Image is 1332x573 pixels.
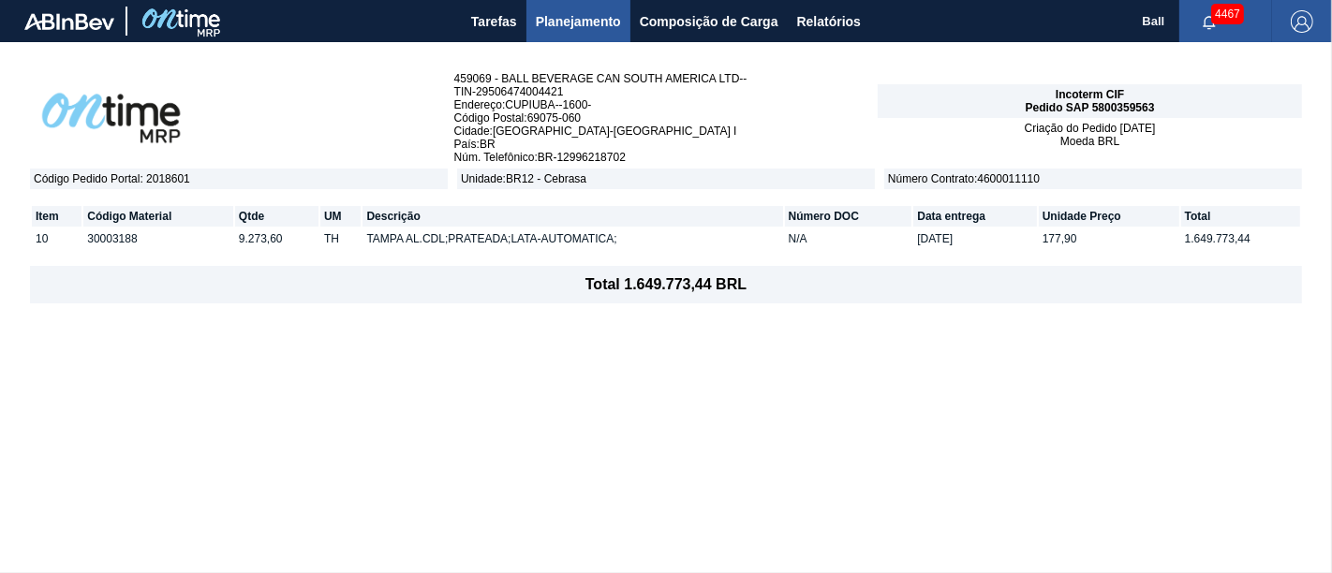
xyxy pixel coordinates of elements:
[1039,206,1179,227] th: Unidade Preço
[471,10,517,33] span: Tarefas
[235,228,318,249] td: 9.273,60
[1056,88,1124,101] span: Incoterm CIF
[320,206,361,227] th: UM
[1181,206,1300,227] th: Total
[30,81,193,155] img: abOntimeLogoPreto.41694eb1.png
[1181,228,1300,249] td: 1.649.773,44
[30,169,448,189] span: Código Pedido Portal : 2018601
[454,125,879,138] span: Cidade : [GEOGRAPHIC_DATA]-[GEOGRAPHIC_DATA] I
[454,98,879,111] span: Endereço : CUPIUBA--1600-
[454,111,879,125] span: Código Postal : 69075-060
[785,228,912,249] td: N/A
[1211,4,1244,24] span: 4467
[454,72,879,85] span: 459069 - BALL BEVERAGE CAN SOUTH AMERICA LTD--
[454,138,879,151] span: País : BR
[235,206,318,227] th: Qtde
[24,13,114,30] img: TNhmsLtSVTkK8tSr43FrP2fwEKptu5GPRR3wAAAABJRU5ErkJggg==
[363,206,782,227] th: Descrição
[30,266,1302,303] footer: Total 1.649.773,44 BRL
[1026,101,1155,114] span: Pedido SAP 5800359563
[454,151,879,164] span: Núm. Telefônico : BR-12996218702
[785,206,912,227] th: Número DOC
[1025,122,1156,135] span: Criação do Pedido [DATE]
[640,10,778,33] span: Composição de Carga
[83,206,233,227] th: Código Material
[1179,8,1239,35] button: Notificações
[32,206,81,227] th: Item
[454,85,879,98] span: TIN - 29506474004421
[83,228,233,249] td: 30003188
[32,228,81,249] td: 10
[1039,228,1179,249] td: 177,90
[320,228,361,249] td: TH
[1060,135,1119,148] span: Moeda BRL
[363,228,782,249] td: TAMPA AL.CDL;PRATEADA;LATA-AUTOMATICA;
[797,10,861,33] span: Relatórios
[1291,10,1313,33] img: Logout
[536,10,621,33] span: Planejamento
[913,228,1036,249] td: [DATE]
[457,169,875,189] span: Unidade : BR12 - Cebrasa
[884,169,1302,189] span: Número Contrato : 4600011110
[913,206,1036,227] th: Data entrega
